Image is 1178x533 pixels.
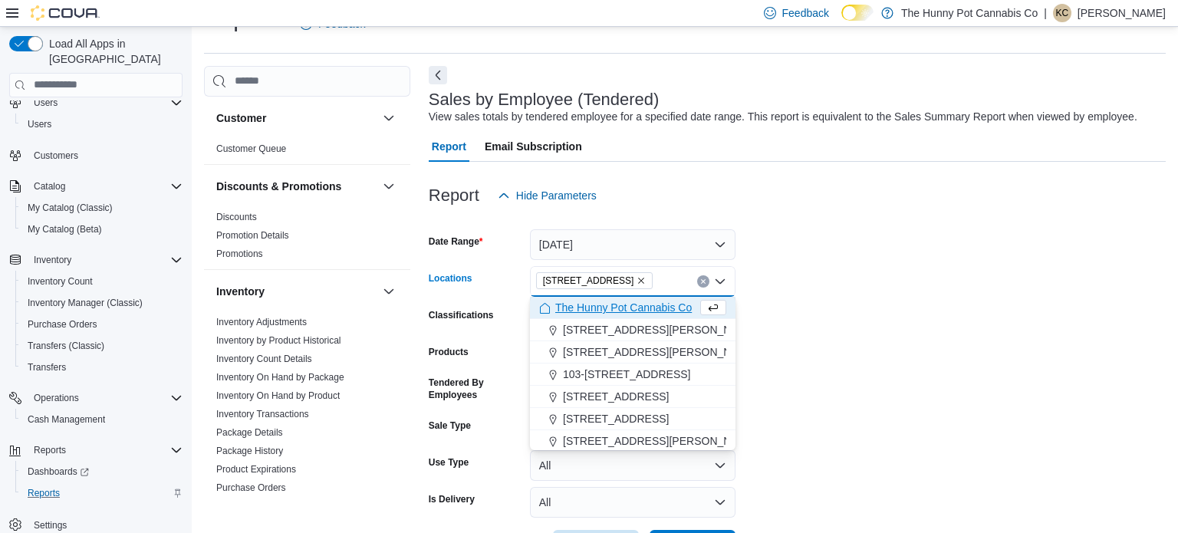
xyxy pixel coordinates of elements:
button: Next [429,66,447,84]
span: [STREET_ADDRESS] [563,411,669,426]
span: My Catalog (Beta) [28,223,102,235]
a: Purchase Orders [216,482,286,493]
button: 103-[STREET_ADDRESS] [530,364,735,386]
button: Discounts & Promotions [380,177,398,196]
a: Discounts [216,212,257,222]
span: [STREET_ADDRESS] [543,273,634,288]
span: [STREET_ADDRESS] [563,389,669,404]
button: Discounts & Promotions [216,179,377,194]
button: Users [15,114,189,135]
a: Inventory by Product Historical [216,335,341,346]
span: My Catalog (Beta) [21,220,183,239]
label: Use Type [429,456,469,469]
h3: Report [429,186,479,205]
span: Promotion Details [216,229,289,242]
a: Dashboards [21,462,95,481]
button: Operations [3,387,189,409]
a: My Catalog (Classic) [21,199,119,217]
button: Inventory [380,282,398,301]
a: Inventory Manager (Classic) [21,294,149,312]
button: All [530,450,735,481]
button: Purchase Orders [15,314,189,335]
span: Package Details [216,426,283,439]
span: 334 Wellington Rd [536,272,653,289]
span: Catalog [34,180,65,192]
span: Transfers [21,358,183,377]
span: [STREET_ADDRESS][PERSON_NAME] [563,344,758,360]
a: Inventory Adjustments [216,317,307,327]
span: Transfers (Classic) [21,337,183,355]
button: Transfers (Classic) [15,335,189,357]
button: Customer [216,110,377,126]
span: Users [28,94,183,112]
a: Reports [21,484,66,502]
h3: Inventory [216,284,265,299]
a: Cash Management [21,410,111,429]
h3: Sales by Employee (Tendered) [429,90,660,109]
a: Package History [216,446,283,456]
button: Customers [3,144,189,166]
button: Customer [380,109,398,127]
button: Transfers [15,357,189,378]
span: Load All Apps in [GEOGRAPHIC_DATA] [43,36,183,67]
span: Catalog [28,177,183,196]
span: Promotions [216,248,263,260]
div: Discounts & Promotions [204,208,410,269]
span: Inventory by Product Historical [216,334,341,347]
button: Reports [15,482,189,504]
span: Inventory Manager (Classic) [28,297,143,309]
span: Reports [34,444,66,456]
span: [STREET_ADDRESS][PERSON_NAME] [563,322,758,337]
a: Purchase Orders [21,315,104,334]
a: Inventory Count [21,272,99,291]
button: The Hunny Pot Cannabis Co [530,297,735,319]
div: View sales totals by tendered employee for a specified date range. This report is equivalent to t... [429,109,1137,125]
a: Promotion Details [216,230,289,241]
a: Product Expirations [216,464,296,475]
label: Products [429,346,469,358]
button: Users [3,92,189,114]
a: My Catalog (Beta) [21,220,108,239]
span: Reports [28,487,60,499]
button: My Catalog (Beta) [15,219,189,240]
span: 103-[STREET_ADDRESS] [563,367,691,382]
span: Inventory Manager (Classic) [21,294,183,312]
button: [DATE] [530,229,735,260]
img: Cova [31,5,100,21]
span: Operations [34,392,79,404]
button: [STREET_ADDRESS][PERSON_NAME] [530,341,735,364]
h3: Discounts & Promotions [216,179,341,194]
a: Promotions [216,248,263,259]
span: Purchase Orders [21,315,183,334]
button: Cash Management [15,409,189,430]
a: Customers [28,146,84,165]
span: Users [34,97,58,109]
span: Inventory Count [21,272,183,291]
span: Users [28,118,51,130]
label: Classifications [429,309,494,321]
input: Dark Mode [841,5,874,21]
button: Inventory Manager (Classic) [15,292,189,314]
a: Inventory Transactions [216,409,309,419]
span: Transfers (Classic) [28,340,104,352]
button: Inventory [216,284,377,299]
button: Inventory [28,251,77,269]
span: Reports [28,441,183,459]
button: Reports [3,439,189,461]
span: Hide Parameters [516,188,597,203]
button: All [530,487,735,518]
a: Inventory On Hand by Product [216,390,340,401]
span: Purchase Orders [28,318,97,331]
a: Inventory Count Details [216,354,312,364]
a: Transfers (Classic) [21,337,110,355]
label: Tendered By Employees [429,377,524,401]
a: Inventory On Hand by Package [216,372,344,383]
span: Inventory On Hand by Product [216,390,340,402]
span: Customers [28,146,183,165]
span: Dashboards [21,462,183,481]
button: Inventory [3,249,189,271]
span: My Catalog (Classic) [21,199,183,217]
button: My Catalog (Classic) [15,197,189,219]
span: Inventory [28,251,183,269]
a: Customer Queue [216,143,286,154]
